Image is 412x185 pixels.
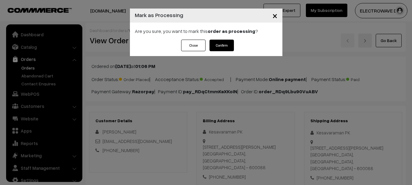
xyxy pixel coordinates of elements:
[267,6,282,25] button: Close
[272,10,278,21] span: ×
[135,11,183,19] h4: Mark as Processing
[181,40,206,51] button: Close
[208,28,255,34] strong: order as processing
[210,40,234,51] button: Confirm
[130,23,282,40] div: Are you sure, you want to mark this ?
